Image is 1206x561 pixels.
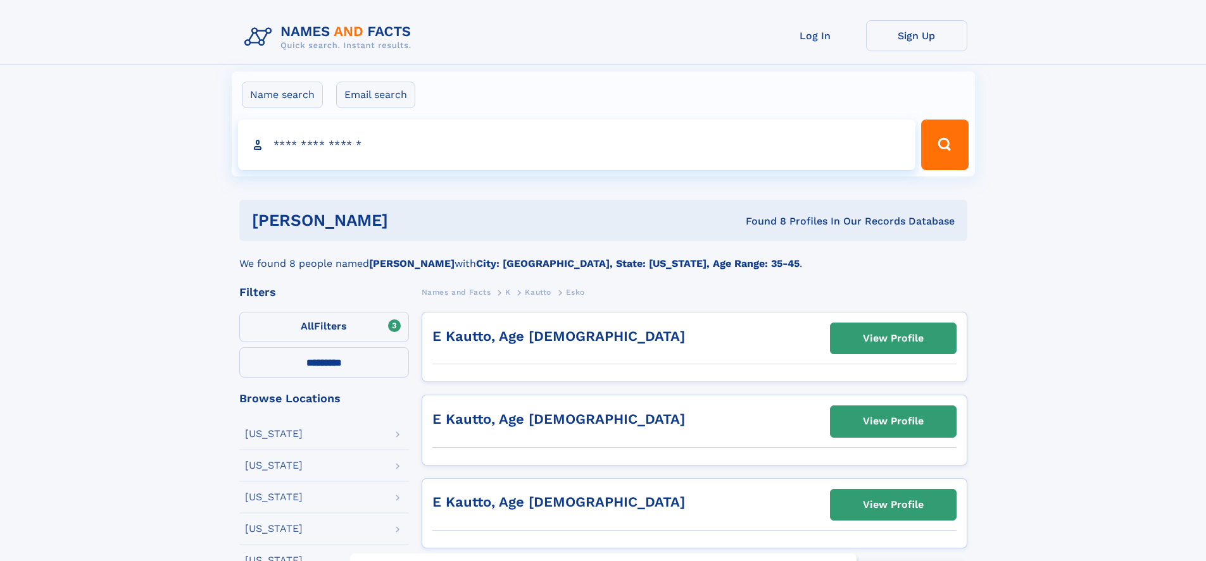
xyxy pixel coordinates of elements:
b: City: [GEOGRAPHIC_DATA], State: [US_STATE], Age Range: 35-45 [476,257,800,269]
img: Logo Names and Facts [239,20,422,54]
div: Filters [239,287,409,298]
div: Found 8 Profiles In Our Records Database [567,214,955,228]
label: Email search [336,82,415,108]
div: [US_STATE] [245,492,303,502]
div: [US_STATE] [245,460,303,471]
div: View Profile [863,407,924,436]
span: Esko [566,288,585,297]
a: E Kautto, Age [DEMOGRAPHIC_DATA] [432,411,685,427]
span: All [301,320,314,332]
a: View Profile [831,323,956,354]
a: View Profile [831,406,956,436]
a: K [505,284,511,300]
a: E Kautto, Age [DEMOGRAPHIC_DATA] [432,328,685,344]
a: E Kautto, Age [DEMOGRAPHIC_DATA] [432,494,685,510]
span: K [505,288,511,297]
a: Kautto [525,284,551,300]
div: [US_STATE] [245,429,303,439]
a: Log In [765,20,866,51]
div: Browse Locations [239,393,409,404]
label: Filters [239,312,409,342]
a: Sign Up [866,20,967,51]
button: Search Button [921,120,968,170]
a: View Profile [831,490,956,520]
div: [US_STATE] [245,524,303,534]
input: search input [238,120,916,170]
div: View Profile [863,490,924,519]
div: View Profile [863,324,924,353]
b: [PERSON_NAME] [369,257,455,269]
a: Names and Facts [422,284,491,300]
label: Name search [242,82,323,108]
h1: [PERSON_NAME] [252,213,567,228]
span: Kautto [525,288,551,297]
div: We found 8 people named with . [239,241,967,271]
